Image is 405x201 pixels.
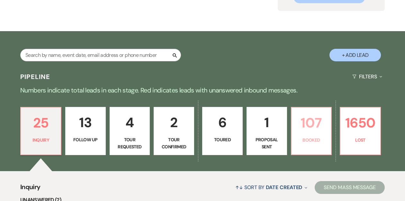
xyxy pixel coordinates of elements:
a: 6Toured [202,107,243,155]
p: Follow Up [69,136,102,143]
span: ↑↓ [235,184,243,191]
p: Tour Requested [114,136,146,151]
p: Inquiry [25,136,57,144]
p: 13 [69,112,102,133]
p: 25 [25,112,57,134]
p: 1 [251,112,283,133]
p: Tour Confirmed [158,136,190,151]
p: 1650 [344,112,376,134]
p: 2 [158,112,190,133]
button: Sort By Date Created [233,179,310,196]
button: Filters [350,68,385,85]
p: 107 [295,112,328,134]
a: 107Booked [291,107,332,155]
a: 4Tour Requested [110,107,150,155]
span: Inquiry [20,182,40,196]
p: Lost [344,136,376,144]
span: Date Created [266,184,302,191]
button: + Add Lead [329,49,381,61]
p: Toured [206,136,239,143]
p: Booked [295,136,328,144]
a: 25Inquiry [20,107,61,155]
a: 1650Lost [340,107,381,155]
a: 1Proposal Sent [247,107,287,155]
a: 13Follow Up [65,107,106,155]
button: Send Mass Message [315,181,385,194]
h3: Pipeline [20,72,50,81]
p: 4 [114,112,146,133]
p: 6 [206,112,239,133]
a: 2Tour Confirmed [154,107,194,155]
p: Proposal Sent [251,136,283,151]
input: Search by name, event date, email address or phone number [20,49,181,61]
